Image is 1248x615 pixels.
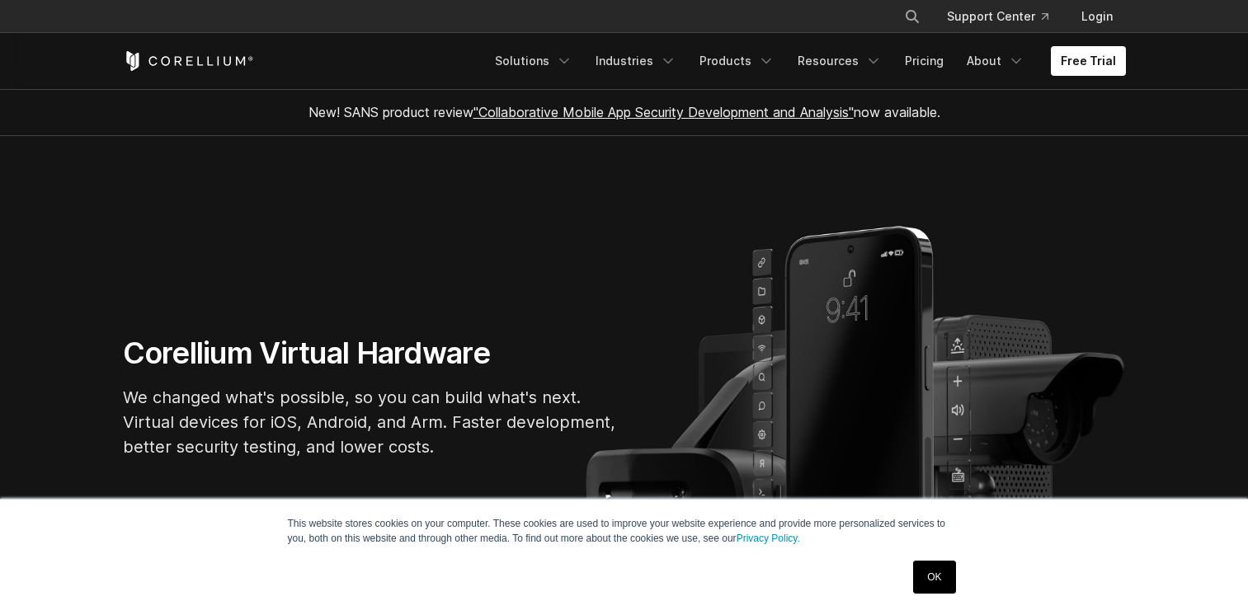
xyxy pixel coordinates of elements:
[737,533,800,544] a: Privacy Policy.
[913,561,955,594] a: OK
[884,2,1126,31] div: Navigation Menu
[485,46,582,76] a: Solutions
[288,516,961,546] p: This website stores cookies on your computer. These cookies are used to improve your website expe...
[895,46,954,76] a: Pricing
[957,46,1034,76] a: About
[1051,46,1126,76] a: Free Trial
[485,46,1126,76] div: Navigation Menu
[934,2,1062,31] a: Support Center
[123,51,254,71] a: Corellium Home
[1068,2,1126,31] a: Login
[788,46,892,76] a: Resources
[308,104,940,120] span: New! SANS product review now available.
[897,2,927,31] button: Search
[123,385,618,459] p: We changed what's possible, so you can build what's next. Virtual devices for iOS, Android, and A...
[586,46,686,76] a: Industries
[690,46,784,76] a: Products
[473,104,854,120] a: "Collaborative Mobile App Security Development and Analysis"
[123,335,618,372] h1: Corellium Virtual Hardware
